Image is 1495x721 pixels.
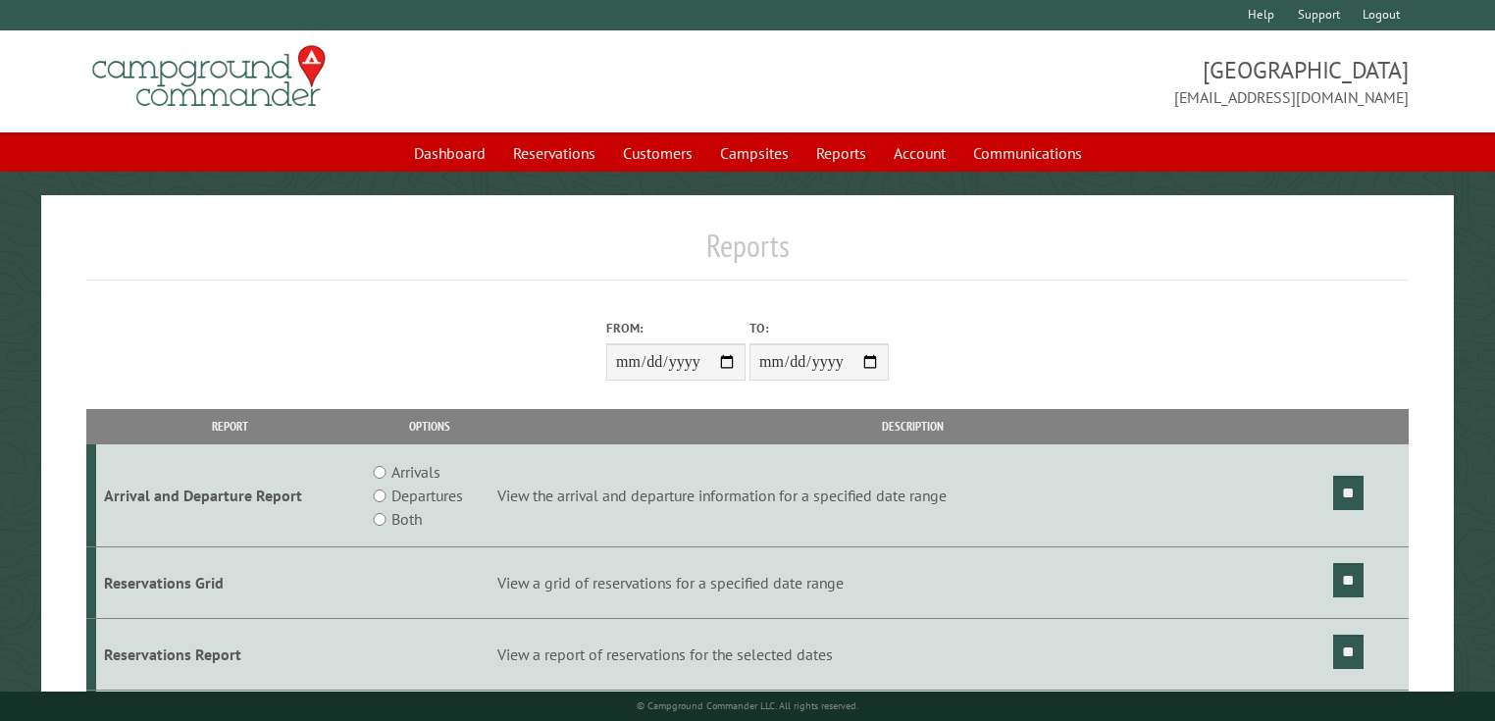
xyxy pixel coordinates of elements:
label: Arrivals [391,460,440,484]
label: From: [606,319,746,337]
a: Campsites [708,134,800,172]
th: Options [365,409,495,443]
span: [GEOGRAPHIC_DATA] [EMAIL_ADDRESS][DOMAIN_NAME] [747,54,1409,109]
a: Communications [961,134,1094,172]
td: View the arrival and departure information for a specified date range [494,444,1330,547]
td: View a grid of reservations for a specified date range [494,547,1330,619]
td: Reservations Report [96,618,365,690]
a: Reports [804,134,878,172]
a: Reservations [501,134,607,172]
th: Description [494,409,1330,443]
h1: Reports [86,227,1410,281]
th: Report [96,409,365,443]
a: Customers [611,134,704,172]
td: Reservations Grid [96,547,365,619]
a: Account [882,134,957,172]
td: View a report of reservations for the selected dates [494,618,1330,690]
label: To: [749,319,889,337]
small: © Campground Commander LLC. All rights reserved. [637,699,858,712]
label: Departures [391,484,463,507]
img: Campground Commander [86,38,332,115]
label: Both [391,507,422,531]
a: Dashboard [402,134,497,172]
td: Arrival and Departure Report [96,444,365,547]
